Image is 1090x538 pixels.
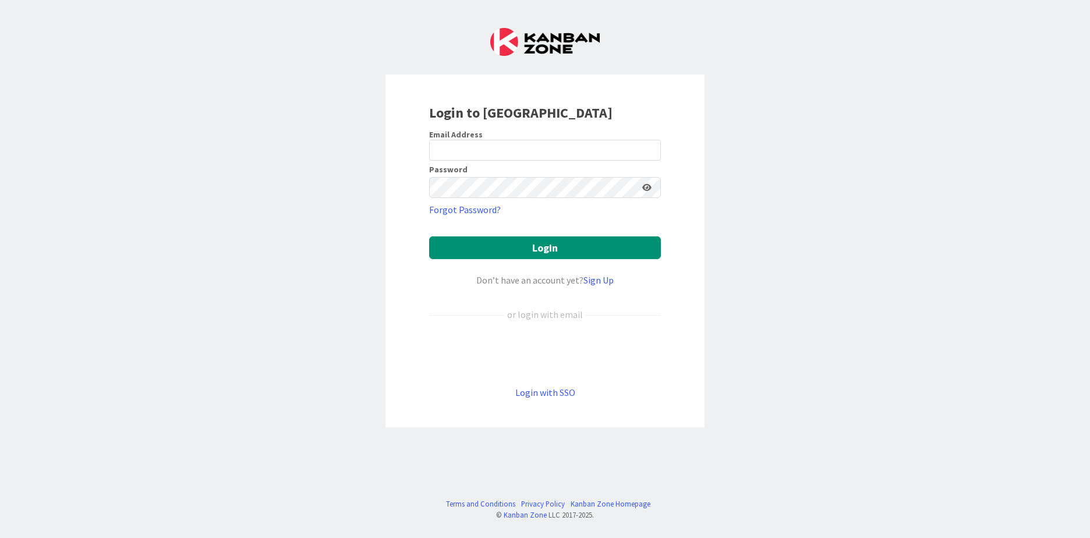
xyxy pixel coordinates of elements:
div: © LLC 2017- 2025 . [440,509,650,521]
a: Sign Up [583,274,614,286]
a: Terms and Conditions [446,498,515,509]
a: Login with SSO [515,387,575,398]
a: Privacy Policy [521,498,565,509]
a: Kanban Zone [504,510,547,519]
div: or login with email [504,307,586,321]
button: Login [429,236,661,259]
label: Email Address [429,129,483,140]
img: Kanban Zone [490,28,600,56]
label: Password [429,165,468,174]
a: Forgot Password? [429,203,501,217]
iframe: Sign in with Google Button [423,341,667,366]
b: Login to [GEOGRAPHIC_DATA] [429,104,613,122]
div: Don’t have an account yet? [429,273,661,287]
a: Kanban Zone Homepage [571,498,650,509]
